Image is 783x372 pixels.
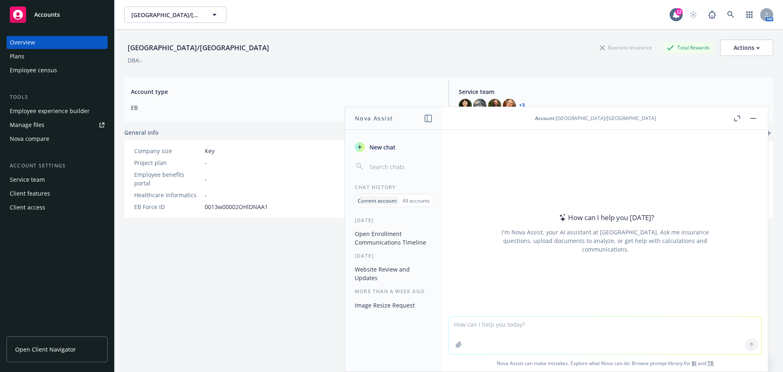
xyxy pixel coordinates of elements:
div: Service team [10,173,45,186]
a: add [763,128,773,138]
span: - [205,175,207,183]
span: Accounts [34,11,60,18]
a: TR [708,360,714,367]
div: EB Force ID [134,203,201,211]
img: photo [473,99,487,112]
a: Plans [7,50,108,63]
div: Account settings [7,162,108,170]
span: EB [131,103,439,112]
p: All accounts [403,197,430,204]
div: : [GEOGRAPHIC_DATA]/[GEOGRAPHIC_DATA] [535,115,656,122]
a: Client access [7,201,108,214]
span: 0013w00002OHlDNAA1 [205,203,268,211]
a: Report a Bug [704,7,720,23]
img: photo [503,99,516,112]
a: Switch app [741,7,758,23]
span: - [205,191,207,199]
button: Website Review and Updates [352,263,436,285]
div: Client access [10,201,45,214]
button: Image Resize Request [352,298,436,312]
span: Account [535,115,555,122]
div: Overview [10,36,35,49]
div: Total Rewards [663,42,714,53]
div: Actions [734,40,760,56]
div: Plans [10,50,24,63]
div: Company size [134,147,201,155]
div: [GEOGRAPHIC_DATA]/[GEOGRAPHIC_DATA] [124,42,272,53]
span: Key [205,147,215,155]
a: BI [692,360,697,367]
a: Employee census [7,64,108,77]
span: Account type [131,87,439,96]
div: [DATE] [345,217,442,224]
a: Client features [7,187,108,200]
div: How can I help you [DATE]? [557,212,654,223]
a: Overview [7,36,108,49]
span: General info [124,128,159,137]
a: Start snowing [685,7,701,23]
img: photo [459,99,472,112]
div: Employee experience builder [10,105,90,118]
div: DBA: - [128,56,143,65]
a: Nova compare [7,132,108,145]
a: Employee experience builder [7,105,108,118]
a: Accounts [7,3,108,26]
div: Project plan [134,158,201,167]
span: New chat [368,143,396,151]
div: Client features [10,187,50,200]
button: New chat [352,140,436,154]
img: photo [488,99,501,112]
div: 12 [675,8,683,16]
a: Service team [7,173,108,186]
div: Manage files [10,118,44,131]
span: - [205,158,207,167]
a: Search [723,7,739,23]
div: Employee benefits portal [134,170,201,187]
input: Search chats [368,161,433,172]
div: Business Insurance [596,42,656,53]
div: Nova compare [10,132,49,145]
div: Employee census [10,64,57,77]
h1: Nova Assist [355,114,393,123]
div: Healthcare Informatics [134,191,201,199]
div: More than a week ago [345,288,442,295]
button: Actions [720,40,773,56]
button: [GEOGRAPHIC_DATA]/[GEOGRAPHIC_DATA] [124,7,226,23]
span: [GEOGRAPHIC_DATA]/[GEOGRAPHIC_DATA] [131,11,202,19]
div: Tools [7,93,108,101]
span: Service team [459,87,767,96]
span: Open Client Navigator [15,345,76,354]
a: +3 [519,103,525,108]
button: Open Enrollment Communications Timeline [352,227,436,249]
p: Current account [358,197,397,204]
span: Nova Assist can make mistakes. Explore what Nova can do: Browse prompt library for and [446,355,765,372]
div: I'm Nova Assist, your AI assistant at [GEOGRAPHIC_DATA]. Ask me insurance questions, upload docum... [491,228,720,254]
div: Chat History [345,184,442,191]
a: Manage files [7,118,108,131]
div: [DATE] [345,252,442,259]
